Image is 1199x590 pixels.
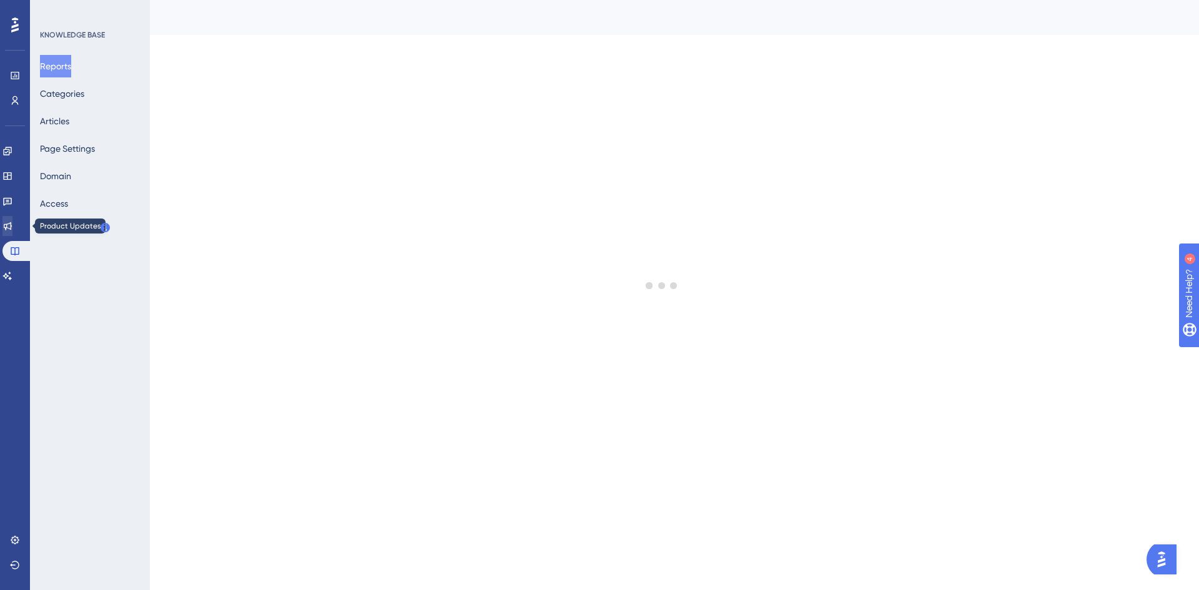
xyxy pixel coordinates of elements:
div: 4 [86,6,90,16]
button: Categories [40,82,84,105]
button: Articles [40,110,69,132]
button: Reports [40,55,71,77]
span: Need Help? [29,3,78,18]
iframe: UserGuiding AI Assistant Launcher [1147,541,1184,578]
button: Domain [40,165,71,187]
button: Access [40,192,68,215]
button: Page Settings [40,137,95,160]
div: KNOWLEDGE BASE [40,30,105,40]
